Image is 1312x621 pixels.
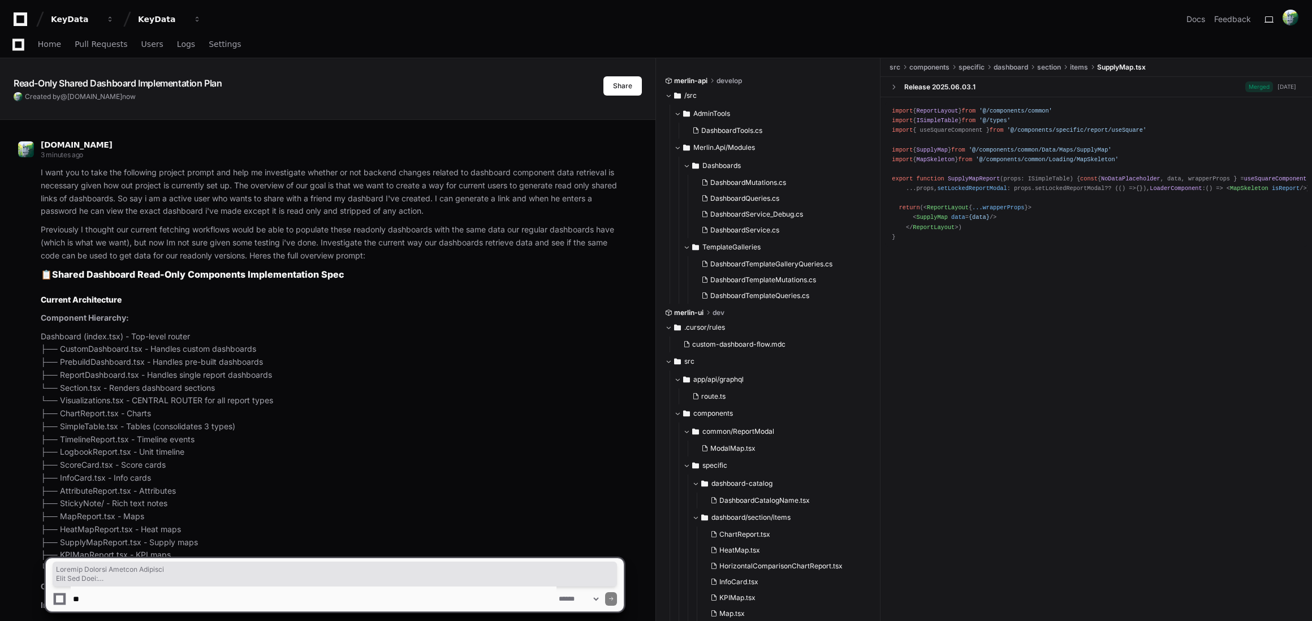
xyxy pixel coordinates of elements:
button: src [665,352,872,370]
span: ReportLayout [913,224,955,231]
button: AdminTools [674,105,872,123]
span: DashboardService.cs [710,226,779,235]
span: SupplyMap.tsx [1097,63,1146,72]
button: DashboardMutations.cs [697,175,865,191]
span: Loremip Dolorsi Ametcon Adipisci Elit Sed Doei: 0. Tempor Inci Utlaboreetdolo Magnaali (Eni) Admi... [56,565,614,583]
a: Settings [209,32,241,58]
p: Dashboard (index.tsx) - Top-level router ├── CustomDashboard.tsx - Handles custom dashboards ├── ... [41,330,624,575]
span: DashboardTemplateGalleryQueries.cs [710,260,832,269]
span: items [1070,63,1088,72]
svg: Directory [683,141,690,154]
button: KeyData [46,9,119,29]
span: components [909,63,950,72]
span: DashboardQueries.cs [710,194,779,203]
span: import [892,107,913,114]
span: MapSkeleton [1230,185,1268,192]
span: from [958,156,972,163]
span: dashboard [994,63,1028,72]
span: MapSkeleton [916,156,955,163]
button: dashboard/section/items [692,508,872,527]
span: Home [38,41,61,48]
span: src [890,63,900,72]
span: @ [61,92,67,101]
button: DashboardTemplateQueries.cs [697,288,865,304]
span: section [1037,63,1061,72]
span: data [951,214,965,221]
span: LoaderComponent [1150,185,1202,192]
span: now [122,92,136,101]
div: Release 2025.06.03.1 [904,83,976,92]
span: () => [1206,185,1223,192]
strong: Shared Dashboard Read-Only Components Implementation Spec [52,269,344,280]
button: DashboardService.cs [697,222,865,238]
span: [DOMAIN_NAME] [67,92,122,101]
button: dashboard-catalog [692,475,872,493]
button: DashboardTemplateGalleryQueries.cs [697,256,865,272]
span: Users [141,41,163,48]
button: common/ReportModal [683,422,872,441]
span: ...wrapperProps [972,204,1024,211]
svg: Directory [683,373,690,386]
span: Settings [209,41,241,48]
svg: Directory [674,321,681,334]
span: dev [713,308,724,317]
span: Merlin.Api/Modules [693,143,755,152]
span: AdminTools [693,109,730,118]
span: SupplyMapReport [948,175,1000,182]
button: DashboardService_Debug.cs [697,206,865,222]
p: I want you to take the following project prompt and help me investigate whether or not backend ch... [41,166,624,218]
button: DashboardQueries.cs [697,191,865,206]
span: app/api/graphql [693,375,744,384]
span: return [899,204,920,211]
span: ChartReport.tsx [719,530,770,539]
span: dashboard/section/items [711,513,791,522]
button: specific [683,456,872,475]
span: () => [1119,185,1136,192]
span: '@/components/common/Data/Maps/SupplyMap' [969,146,1112,153]
span: /src [684,91,697,100]
button: app/api/graphql [674,370,872,389]
a: Docs [1186,14,1205,25]
button: route.ts [688,389,865,404]
span: DashboardService_Debug.cs [710,210,803,219]
span: '@/components/specific/report/useSquare' [1007,127,1146,133]
div: [DATE] [1278,83,1296,91]
button: Share [603,76,642,96]
span: ModalMap.tsx [710,444,756,453]
button: custom-dashboard-flow.mdc [679,337,865,352]
svg: Directory [701,477,708,490]
span: components [693,409,733,418]
span: common/ReportModal [702,427,774,436]
button: ChartReport.tsx [706,527,865,542]
button: Dashboards [683,157,872,175]
span: SupplyMap [916,146,947,153]
span: DashboardCatalogName.tsx [719,496,810,505]
span: useSquareComponent [1244,175,1307,182]
span: specific [959,63,985,72]
span: export [892,175,913,182]
button: DashboardCatalogName.tsx [706,493,865,508]
svg: Directory [683,407,690,420]
span: specific [702,461,727,470]
button: Merlin.Api/Modules [674,139,872,157]
svg: Directory [683,107,690,120]
a: Logs [177,32,195,58]
span: '@/types' [979,117,1010,124]
span: props: ISimpleTable [1004,175,1070,182]
button: .cursor/rules [665,318,872,337]
img: ACg8ocIResxbXmkj8yi8MXd9khwmIcCagy_aFmaABQjz70hz5r7uuJU=s96-c [18,141,34,157]
span: develop [717,76,742,85]
span: import [892,146,913,153]
span: .cursor/rules [684,323,725,332]
span: Created by [25,92,136,101]
span: Dashboards [702,161,741,170]
span: setLockedReportModal [1035,185,1104,192]
span: from [990,127,1004,133]
iframe: Open customer support [1276,584,1306,614]
span: {data} [969,214,990,221]
svg: Directory [692,459,699,472]
strong: Component Hierarchy: [41,313,129,322]
span: ISimpleTable [916,117,958,124]
span: SupplyMap [916,214,947,221]
span: DashboardMutations.cs [710,178,786,187]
